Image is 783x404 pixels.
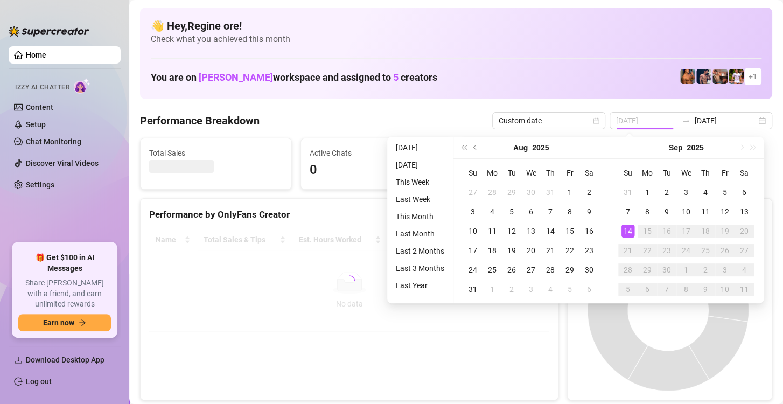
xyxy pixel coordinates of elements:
[466,205,479,218] div: 3
[560,163,579,183] th: Fr
[79,319,86,326] span: arrow-right
[483,183,502,202] td: 2025-07-28
[641,244,654,257] div: 22
[463,280,483,299] td: 2025-08-31
[15,82,69,93] span: Izzy AI Chatter
[563,263,576,276] div: 29
[483,221,502,241] td: 2025-08-11
[466,186,479,199] div: 27
[715,241,735,260] td: 2025-09-26
[541,280,560,299] td: 2025-09-04
[544,205,557,218] div: 7
[18,314,111,331] button: Earn nowarrow-right
[521,183,541,202] td: 2025-07-30
[502,183,521,202] td: 2025-07-29
[26,377,52,386] a: Log out
[486,205,499,218] div: 4
[676,221,696,241] td: 2025-09-17
[735,202,754,221] td: 2025-09-13
[718,263,731,276] div: 3
[560,221,579,241] td: 2025-08-15
[676,163,696,183] th: We
[513,137,528,158] button: Choose a month
[563,186,576,199] div: 1
[738,263,751,276] div: 4
[738,225,751,238] div: 20
[486,225,499,238] div: 11
[660,263,673,276] div: 30
[499,113,599,129] span: Custom date
[618,202,638,221] td: 2025-09-07
[641,205,654,218] div: 8
[680,225,693,238] div: 17
[641,283,654,296] div: 6
[738,244,751,257] div: 27
[26,51,46,59] a: Home
[682,116,690,125] span: swap-right
[641,186,654,199] div: 1
[738,205,751,218] div: 13
[466,244,479,257] div: 17
[660,186,673,199] div: 2
[486,186,499,199] div: 28
[696,69,711,84] img: Axel
[680,263,693,276] div: 1
[391,227,449,240] li: Last Month
[521,280,541,299] td: 2025-09-03
[483,280,502,299] td: 2025-09-01
[621,205,634,218] div: 7
[676,280,696,299] td: 2025-10-08
[560,183,579,202] td: 2025-08-01
[525,205,537,218] div: 6
[660,205,673,218] div: 9
[560,241,579,260] td: 2025-08-22
[583,225,596,238] div: 16
[486,244,499,257] div: 18
[699,244,712,257] div: 25
[149,207,549,222] div: Performance by OnlyFans Creator
[638,241,657,260] td: 2025-09-22
[560,260,579,280] td: 2025-08-29
[74,78,90,94] img: AI Chatter
[699,205,712,218] div: 11
[696,241,715,260] td: 2025-09-25
[641,225,654,238] div: 15
[699,186,712,199] div: 4
[310,147,443,159] span: Active Chats
[718,244,731,257] div: 26
[749,71,757,82] span: + 1
[715,163,735,183] th: Fr
[391,141,449,154] li: [DATE]
[505,244,518,257] div: 19
[391,176,449,189] li: This Week
[541,221,560,241] td: 2025-08-14
[699,263,712,276] div: 2
[695,115,756,127] input: End date
[583,244,596,257] div: 23
[463,183,483,202] td: 2025-07-27
[502,163,521,183] th: Tu
[676,241,696,260] td: 2025-09-24
[579,202,599,221] td: 2025-08-09
[657,202,676,221] td: 2025-09-09
[680,186,693,199] div: 3
[483,202,502,221] td: 2025-08-04
[149,147,283,159] span: Total Sales
[618,241,638,260] td: 2025-09-21
[579,241,599,260] td: 2025-08-23
[638,260,657,280] td: 2025-09-29
[502,260,521,280] td: 2025-08-26
[541,241,560,260] td: 2025-08-21
[676,202,696,221] td: 2025-09-10
[638,202,657,221] td: 2025-09-08
[26,180,54,189] a: Settings
[140,113,260,128] h4: Performance Breakdown
[729,69,744,84] img: Hector
[712,69,728,84] img: Osvaldo
[521,260,541,280] td: 2025-08-27
[735,221,754,241] td: 2025-09-20
[715,183,735,202] td: 2025-09-05
[532,137,549,158] button: Choose a year
[618,280,638,299] td: 2025-10-05
[621,283,634,296] div: 5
